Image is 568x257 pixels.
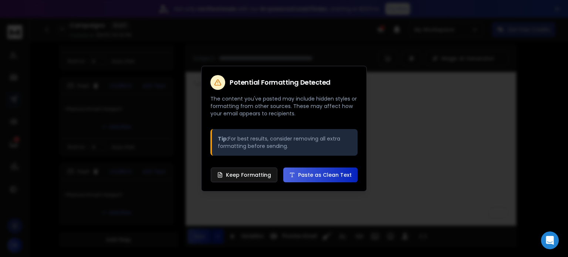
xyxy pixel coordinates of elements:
[211,168,277,182] button: Keep Formatting
[230,79,331,86] h2: Potential Formatting Detected
[210,95,358,117] p: The content you've pasted may include hidden styles or formatting from other sources. These may a...
[218,135,228,142] strong: Tip:
[283,168,358,182] button: Paste as Clean Text
[541,231,559,249] div: Open Intercom Messenger
[218,135,352,150] p: For best results, consider removing all extra formatting before sending.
